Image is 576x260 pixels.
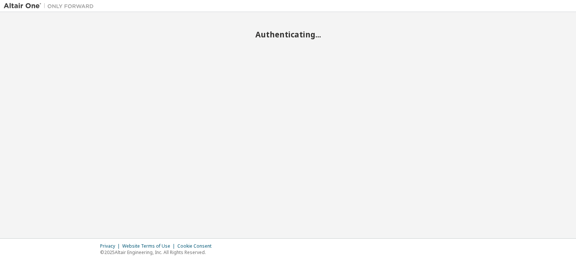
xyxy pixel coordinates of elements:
[100,243,122,249] div: Privacy
[177,243,216,249] div: Cookie Consent
[122,243,177,249] div: Website Terms of Use
[100,249,216,256] p: © 2025 Altair Engineering, Inc. All Rights Reserved.
[4,2,97,10] img: Altair One
[4,30,572,39] h2: Authenticating...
